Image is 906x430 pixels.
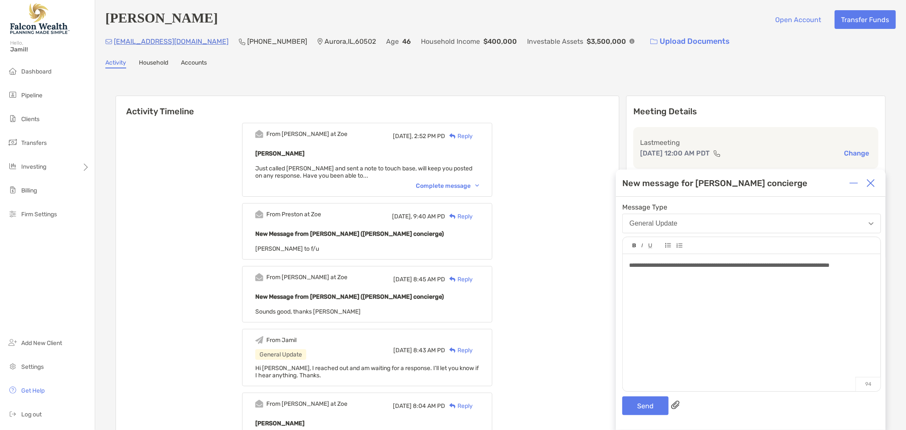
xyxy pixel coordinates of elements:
[622,203,881,211] span: Message Type
[181,59,207,68] a: Accounts
[445,132,473,141] div: Reply
[255,400,263,408] img: Event icon
[21,187,37,194] span: Billing
[393,133,413,140] span: [DATE],
[392,213,412,220] span: [DATE],
[671,401,680,409] img: paperclip attachments
[21,92,42,99] span: Pipeline
[21,163,46,170] span: Investing
[622,396,669,415] button: Send
[393,347,412,354] span: [DATE]
[255,245,319,252] span: [PERSON_NAME] to f/u
[8,385,18,395] img: get-help icon
[8,185,18,195] img: billing icon
[114,36,229,47] p: [EMAIL_ADDRESS][DOMAIN_NAME]
[622,214,881,233] button: General Update
[8,361,18,371] img: settings icon
[632,243,636,248] img: Editor control icon
[8,66,18,76] img: dashboard icon
[393,276,412,283] span: [DATE]
[255,420,305,427] b: [PERSON_NAME]
[8,161,18,171] img: investing icon
[676,243,683,248] img: Editor control icon
[421,36,480,47] p: Household Income
[255,210,263,218] img: Event icon
[116,96,619,116] h6: Activity Timeline
[21,139,47,147] span: Transfers
[413,213,445,220] span: 9:40 AM PD
[105,10,218,29] h4: [PERSON_NAME]
[21,211,57,218] span: Firm Settings
[527,36,583,47] p: Investable Assets
[266,400,347,407] div: From [PERSON_NAME] at Zoe
[413,276,445,283] span: 8:45 AM PD
[21,411,42,418] span: Log out
[239,38,246,45] img: Phone Icon
[449,133,456,139] img: Reply icon
[869,222,874,225] img: Open dropdown arrow
[255,336,263,344] img: Event icon
[393,402,412,410] span: [DATE]
[255,165,472,179] span: Just called [PERSON_NAME] and sent a note to touch base, will keep you posted on any response. Ha...
[21,116,40,123] span: Clients
[139,59,168,68] a: Household
[21,68,51,75] span: Dashboard
[445,346,473,355] div: Reply
[8,137,18,147] img: transfers icon
[8,337,18,348] img: add_new_client icon
[416,182,479,190] div: Complete message
[255,150,305,157] b: [PERSON_NAME]
[266,274,347,281] div: From [PERSON_NAME] at Zoe
[622,178,807,188] div: New message for [PERSON_NAME] concierge
[449,277,456,282] img: Reply icon
[413,402,445,410] span: 8:04 AM PD
[105,59,126,68] a: Activity
[266,130,347,138] div: From [PERSON_NAME] at Zoe
[386,36,399,47] p: Age
[10,3,70,34] img: Falcon Wealth Planning Logo
[8,209,18,219] img: firm-settings icon
[645,32,735,51] a: Upload Documents
[255,130,263,138] img: Event icon
[317,38,323,45] img: Location Icon
[640,137,872,148] p: Last meeting
[21,363,44,371] span: Settings
[713,150,721,157] img: communication type
[629,39,635,44] img: Info Icon
[640,148,710,158] p: [DATE] 12:00 AM PDT
[648,243,652,248] img: Editor control icon
[449,348,456,353] img: Reply icon
[650,39,658,45] img: button icon
[255,365,479,379] span: Hi [PERSON_NAME], I reached out and am waiting for a response. I'll let you know if I hear anythi...
[266,337,296,344] div: From Jamil
[445,402,473,410] div: Reply
[855,377,881,391] p: 94
[587,36,626,47] p: $3,500,000
[255,349,306,360] div: General Update
[449,403,456,409] img: Reply icon
[10,46,90,53] span: Jamil!
[483,36,517,47] p: $400,000
[641,243,643,248] img: Editor control icon
[21,339,62,347] span: Add New Client
[8,113,18,124] img: clients icon
[413,347,445,354] span: 8:43 AM PD
[255,273,263,281] img: Event icon
[255,293,444,300] b: New Message from [PERSON_NAME] ([PERSON_NAME] concierge)
[8,409,18,419] img: logout icon
[8,90,18,100] img: pipeline icon
[769,10,828,29] button: Open Account
[449,214,456,219] img: Reply icon
[21,387,45,394] span: Get Help
[475,184,479,187] img: Chevron icon
[266,211,321,218] div: From Preston at Zoe
[850,179,858,187] img: Expand or collapse
[841,149,872,158] button: Change
[445,275,473,284] div: Reply
[629,220,677,227] div: General Update
[255,230,444,238] b: New Message from [PERSON_NAME] ([PERSON_NAME] concierge)
[414,133,445,140] span: 2:52 PM PD
[835,10,896,29] button: Transfer Funds
[402,36,411,47] p: 46
[633,106,878,117] p: Meeting Details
